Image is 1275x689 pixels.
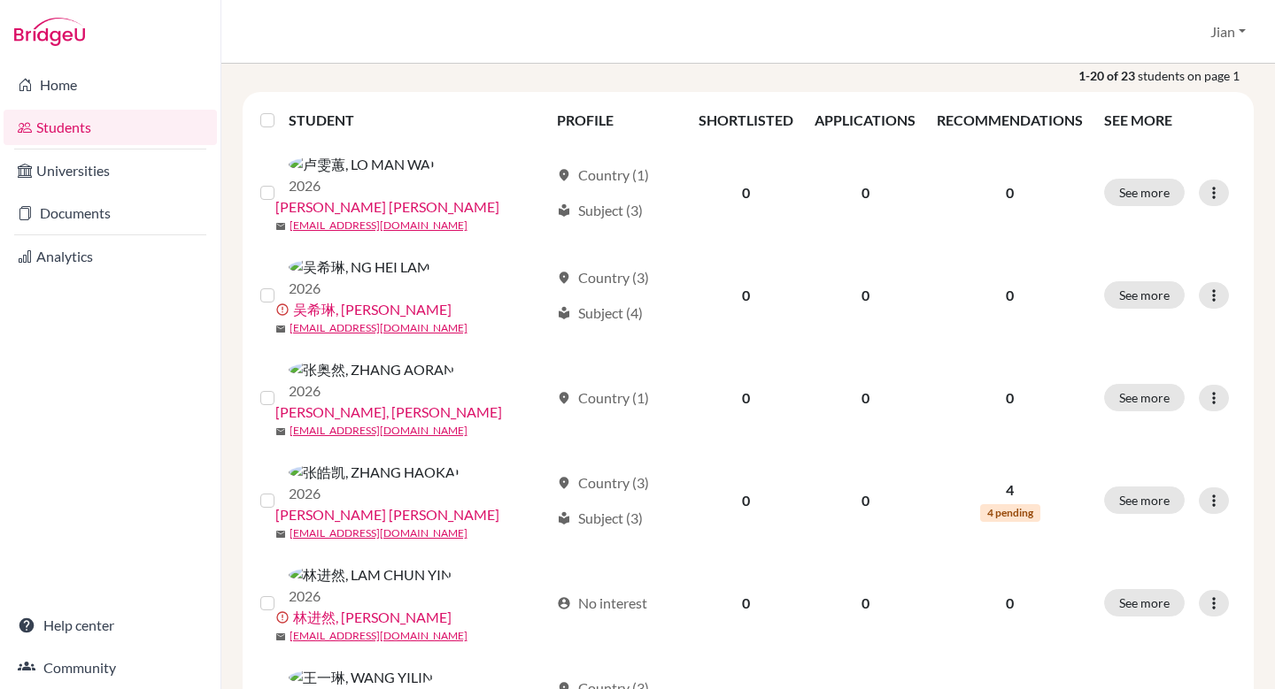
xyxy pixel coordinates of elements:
th: SEE MORE [1093,99,1247,142]
td: 0 [804,244,926,347]
td: 0 [688,552,804,655]
td: 0 [688,244,804,347]
th: STUDENT [289,99,547,142]
span: location_on [557,168,571,182]
a: [EMAIL_ADDRESS][DOMAIN_NAME] [290,423,467,439]
a: Analytics [4,239,217,274]
a: Documents [4,195,217,231]
td: 0 [804,142,926,244]
p: 0 [937,593,1083,614]
p: 0 [937,285,1083,306]
span: mail [275,324,286,334]
img: Bridge-U [14,18,85,46]
span: 4 pending [980,504,1040,522]
div: Country (1) [557,165,649,186]
span: error_outline [275,610,293,624]
span: local_library [557,511,571,525]
p: 0 [937,182,1083,203]
img: 卢雯蕙, LO MAN WAI [289,154,435,175]
p: 2026 [289,380,454,402]
strong: 1-20 of 23 [1078,66,1138,85]
button: See more [1104,589,1185,616]
a: Community [4,650,217,685]
td: 0 [804,347,926,449]
a: Help center [4,608,217,643]
span: mail [275,426,286,437]
img: 张皓凯, ZHANG HAOKAI [289,462,460,483]
p: 0 [937,387,1083,409]
a: Home [4,67,217,103]
div: Subject (3) [557,508,643,529]
img: 张奥然, ZHANG AORAN [289,359,454,380]
a: [EMAIL_ADDRESS][DOMAIN_NAME] [290,628,467,644]
td: 0 [804,552,926,655]
a: [EMAIL_ADDRESS][DOMAIN_NAME] [290,218,467,233]
img: 王一琳, WANG YILIN [289,667,433,688]
img: 林进然, LAM CHUN YIN [289,564,452,586]
span: error_outline [275,302,293,317]
a: Students [4,110,217,145]
span: location_on [557,391,571,405]
a: 林进然, [PERSON_NAME] [293,607,452,628]
th: PROFILE [546,99,688,142]
td: 0 [688,347,804,449]
a: [EMAIL_ADDRESS][DOMAIN_NAME] [290,525,467,541]
span: location_on [557,271,571,285]
span: account_circle [557,596,571,610]
a: 吴希琳, [PERSON_NAME] [293,299,452,320]
a: Universities [4,153,217,188]
th: APPLICATIONS [804,99,926,142]
a: [PERSON_NAME] [PERSON_NAME] [275,504,499,525]
p: 4 [937,479,1083,501]
div: Country (3) [557,472,649,494]
span: students on page 1 [1138,66,1254,85]
a: [PERSON_NAME], [PERSON_NAME] [275,402,502,423]
img: 吴希琳, NG HEI LAM [289,256,430,278]
p: 2026 [289,175,435,196]
span: mail [275,632,286,642]
p: 2026 [289,483,460,504]
p: 2026 [289,586,452,607]
button: See more [1104,384,1185,411]
a: [EMAIL_ADDRESS][DOMAIN_NAME] [290,320,467,336]
th: RECOMMENDATIONS [926,99,1093,142]
span: local_library [557,306,571,320]
button: Jian [1202,15,1254,49]
span: mail [275,529,286,540]
td: 0 [688,142,804,244]
span: local_library [557,203,571,218]
div: No interest [557,593,647,614]
div: Subject (4) [557,302,643,324]
a: [PERSON_NAME] [PERSON_NAME] [275,196,499,218]
td: 0 [688,449,804,552]
span: mail [275,221,286,232]
span: location_on [557,476,571,490]
div: Subject (3) [557,200,643,221]
div: Country (1) [557,387,649,409]
button: See more [1104,179,1185,206]
div: Country (3) [557,267,649,288]
button: See more [1104,486,1185,514]
p: 2026 [289,278,430,299]
th: SHORTLISTED [688,99,804,142]
button: See more [1104,281,1185,309]
td: 0 [804,449,926,552]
